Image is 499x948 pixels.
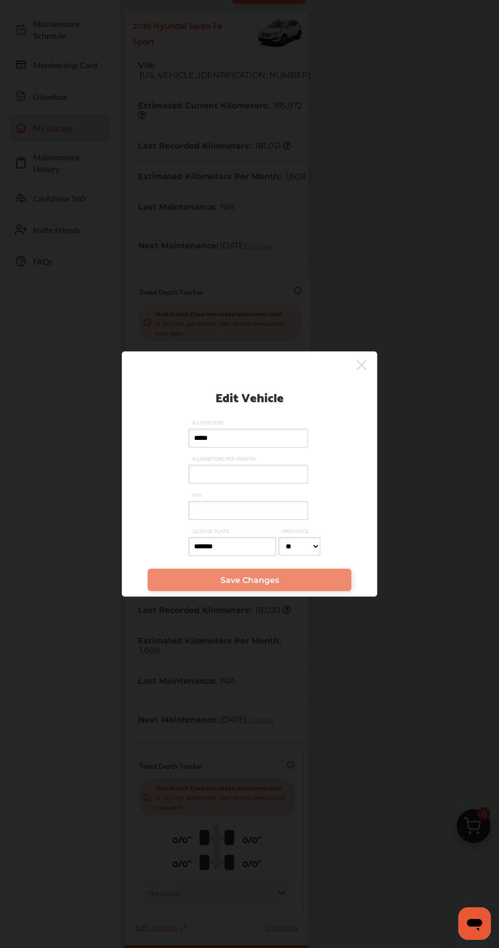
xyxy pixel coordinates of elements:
span: KILOMETERS PER MONTH [188,455,311,462]
select: PROVINCE [279,537,320,555]
p: Edit Vehicle [215,386,284,407]
iframe: Button to launch messaging window [458,907,491,940]
span: VIN [188,491,311,498]
input: KILOMETERS [188,429,308,448]
a: Save Changes [148,569,351,591]
input: LICENSE PLATE [188,537,276,556]
span: LICENSE PLATE [188,527,279,535]
span: Save Changes [220,575,279,585]
span: PROVINCE [279,527,323,535]
span: KILOMETERS [188,419,311,426]
input: KILOMETERS PER MONTH [188,465,308,484]
input: VIN [188,501,308,520]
